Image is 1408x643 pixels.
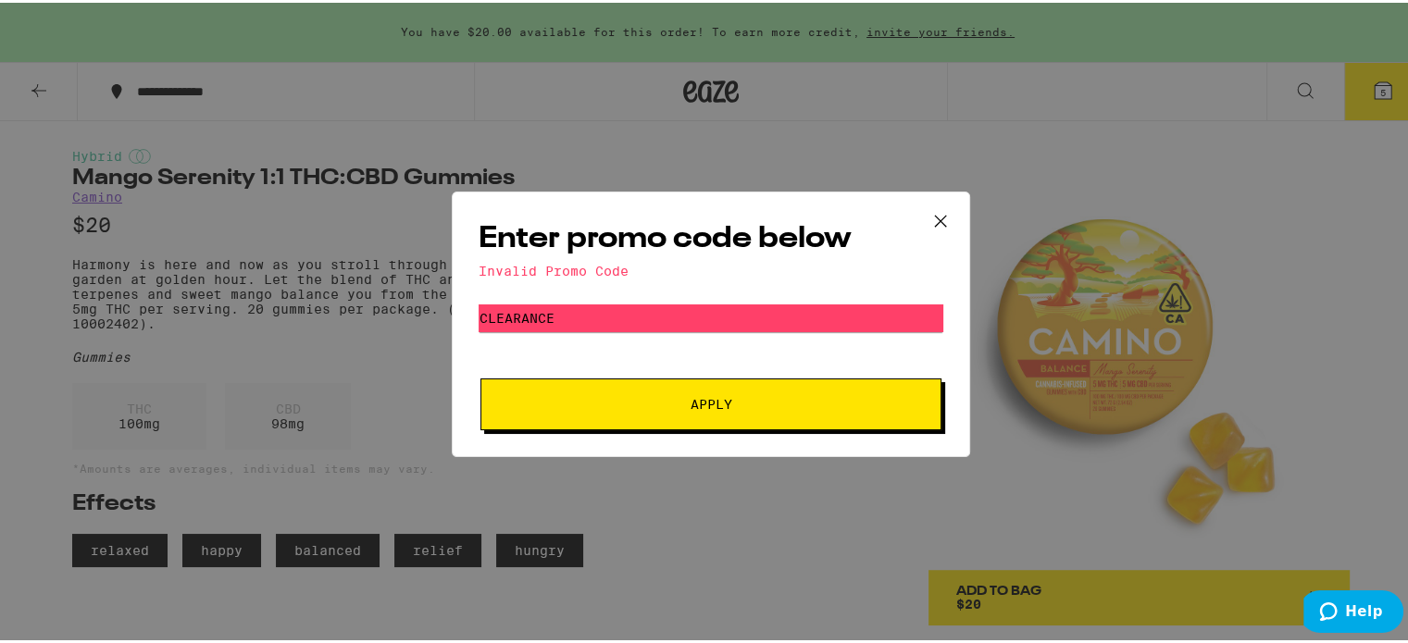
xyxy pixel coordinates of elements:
[479,216,943,257] h2: Enter promo code below
[1303,587,1403,634] iframe: Opens a widget where you can find more information
[479,302,943,329] input: Promo code
[691,395,732,408] span: Apply
[480,376,941,427] button: Apply
[479,261,943,276] div: Invalid Promo Code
